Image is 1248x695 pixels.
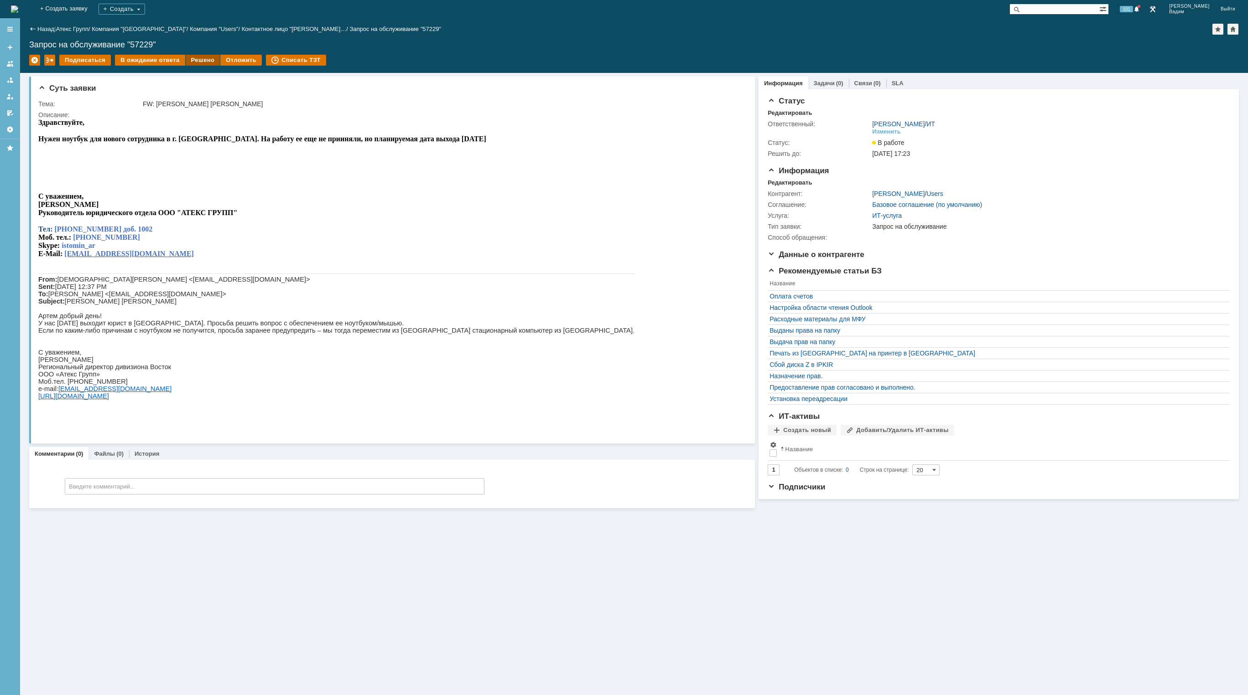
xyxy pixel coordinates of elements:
[770,338,1223,345] a: Выдача прав на папку
[926,190,943,197] a: Users
[54,25,56,32] div: |
[3,122,17,137] a: Настройки
[99,4,145,15] div: Создать
[770,293,1223,300] a: Оплата счетов
[814,80,835,87] a: Задачи
[3,106,17,120] a: Мои согласования
[35,115,102,123] span: [PHONE_NUMBER]
[872,234,918,241] img: По почте.png
[47,123,50,131] span: _
[779,439,1225,461] th: Название
[768,483,825,491] span: Подписчики
[770,315,1223,323] a: Расходные материалы для МФУ
[768,212,870,219] div: Услуга:
[770,384,1223,391] a: Предоставление прав согласовано и выполнено.
[190,26,238,32] a: Компания "Users"
[768,150,870,157] div: Решить до:
[38,84,96,93] span: Суть заявки
[16,107,114,114] span: [PHONE_NUMBER] доб. 1002
[11,5,18,13] img: logo
[768,190,870,197] div: Контрагент:
[38,111,741,118] div: Описание:
[770,361,1223,368] div: Сбой диска Z в IPKIR
[768,201,870,208] div: Соглашение:
[872,201,982,208] a: Базовое соглашение (по умолчанию)
[768,120,870,128] div: Ответственный:
[770,350,1223,357] a: Печать из [GEOGRAPHIC_DATA] на принтер в [GEOGRAPHIC_DATA]
[37,26,54,32] a: Назад
[20,267,133,274] a: [EMAIL_ADDRESS][DOMAIN_NAME]
[1099,4,1108,13] span: Расширенный поиск
[872,120,925,128] a: [PERSON_NAME]
[11,5,18,13] a: Перейти на домашнюю страницу
[764,80,802,87] a: Информация
[29,40,1239,49] div: Запрос на обслуживание "57229"
[3,89,17,104] a: Мои заявки
[854,80,872,87] a: Связи
[872,120,935,128] div: /
[44,55,55,66] div: Работа с массовостью
[872,190,943,197] div: /
[26,131,156,139] a: [EMAIL_ADDRESS][DOMAIN_NAME]
[770,395,1223,402] a: Установка переадресации
[116,450,124,457] div: (0)
[874,80,881,87] div: (0)
[23,123,47,131] span: istomin
[1169,9,1210,15] span: Вадим
[94,450,115,457] a: Файлы
[190,26,242,32] div: /
[872,212,902,219] a: ИТ-услуга
[143,100,739,108] div: FW: [PERSON_NAME] [PERSON_NAME]
[350,26,442,32] div: Запрос на обслуживание "57229"
[56,26,88,32] a: Атекс Групп
[768,166,829,175] span: Информация
[242,26,347,32] a: Контактное лицо "[PERSON_NAME]…
[135,450,159,457] a: История
[770,441,777,448] span: Настройки
[56,26,92,32] div: /
[768,179,812,186] div: Редактировать
[785,446,813,453] div: Название
[794,464,909,475] i: Строк на странице:
[872,139,904,146] span: В работе
[1227,24,1238,35] div: Сделать домашней страницей
[768,223,870,230] div: Тип заявки:
[836,80,843,87] div: (0)
[1147,4,1158,15] a: Перейти в интерфейс администратора
[768,412,820,421] span: ИТ-активы
[38,100,141,108] div: Тема:
[768,267,882,275] span: Рекомендуемые статьи БЗ
[1169,4,1210,9] span: [PERSON_NAME]
[768,234,870,241] div: Способ обращения:
[92,26,187,32] a: Компания "[GEOGRAPHIC_DATA]"
[846,464,849,475] div: 0
[3,57,17,71] a: Заявки на командах
[92,26,190,32] div: /
[76,450,83,457] div: (0)
[794,467,843,473] span: Объектов в списке:
[872,190,925,197] a: [PERSON_NAME]
[768,97,805,105] span: Статус
[768,250,864,259] span: Данные о контрагенте
[768,109,812,117] div: Редактировать
[1120,6,1133,12] span: 101
[770,372,1223,380] a: Назначение прав.
[50,123,57,131] span: ar
[768,139,870,146] div: Статус:
[35,450,75,457] a: Комментарии
[770,304,1223,311] a: Настройка области чтения Outlook
[770,327,1223,334] div: Выданы права на папку
[872,128,901,135] div: Изменить
[242,26,350,32] div: /
[768,278,1225,291] th: Название
[926,120,935,128] a: ИТ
